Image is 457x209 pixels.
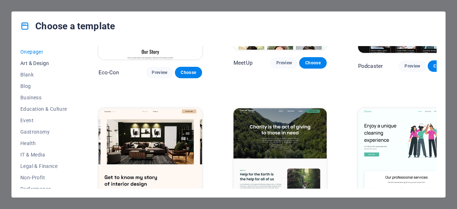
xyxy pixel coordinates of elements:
span: Choose [181,70,196,75]
button: IT & Media [20,149,67,160]
img: UrbanNest Interiors [99,108,202,204]
span: Blank [20,72,67,78]
span: Preview [276,60,292,66]
span: Onepager [20,49,67,55]
button: Blank [20,69,67,80]
button: Preview [399,60,426,72]
button: Event [20,115,67,126]
span: Education & Culture [20,106,67,112]
button: Gastronomy [20,126,67,138]
button: Legal & Finance [20,160,67,172]
span: Preview [405,63,420,69]
span: Business [20,95,67,100]
button: Preview [146,67,173,78]
button: Onepager [20,46,67,58]
span: Performance [20,186,67,192]
span: Event [20,118,67,123]
span: Choose [433,63,449,69]
span: Choose [305,60,321,66]
span: Legal & Finance [20,163,67,169]
span: Blog [20,83,67,89]
button: Health [20,138,67,149]
p: MeetUp [233,59,252,66]
button: Performance [20,183,67,195]
h4: Choose a template [20,20,115,32]
span: Health [20,140,67,146]
img: Green Change [233,108,327,194]
span: Non-Profit [20,175,67,180]
span: Art & Design [20,60,67,66]
button: Choose [428,60,455,72]
img: Cleaner [358,108,455,198]
button: Choose [299,57,326,69]
p: Eco-Con [99,69,119,76]
button: Art & Design [20,58,67,69]
span: IT & Media [20,152,67,158]
p: Podcaster [358,63,383,70]
button: Education & Culture [20,103,67,115]
span: Gastronomy [20,129,67,135]
span: Preview [152,70,167,75]
button: Preview [271,57,298,69]
button: Business [20,92,67,103]
button: Choose [175,67,202,78]
button: Blog [20,80,67,92]
button: Non-Profit [20,172,67,183]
